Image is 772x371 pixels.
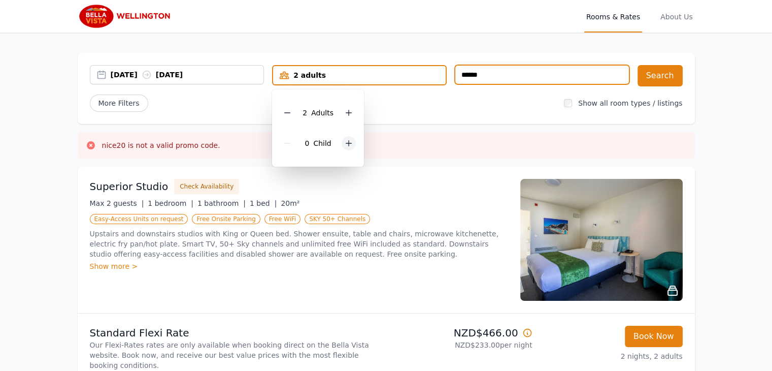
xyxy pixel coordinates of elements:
[281,199,299,207] span: 20m²
[90,340,382,370] p: Our Flexi-Rates rates are only available when booking direct on the Bella Vista website. Book now...
[90,214,188,224] span: Easy-Access Units on request
[390,340,532,350] p: NZD$233.00 per night
[578,99,682,107] label: Show all room types / listings
[313,139,331,147] span: Child
[305,214,370,224] span: SKY 50+ Channels
[250,199,277,207] span: 1 bed |
[90,199,144,207] span: Max 2 guests |
[90,179,169,194] h3: Superior Studio
[90,326,382,340] p: Standard Flexi Rate
[305,139,309,147] span: 0
[111,70,264,80] div: [DATE] [DATE]
[311,109,333,117] span: Adult s
[541,351,683,361] p: 2 nights, 2 adults
[192,214,260,224] span: Free Onsite Parking
[197,199,246,207] span: 1 bathroom |
[303,109,307,117] span: 2
[90,229,508,259] p: Upstairs and downstairs studios with King or Queen bed. Shower ensuite, table and chairs, microwa...
[90,261,508,271] div: Show more >
[625,326,683,347] button: Book Now
[102,140,220,150] h3: nice20 is not a valid promo code.
[174,179,239,194] button: Check Availability
[264,214,301,224] span: Free WiFi
[78,4,175,28] img: Bella Vista Wellington
[390,326,532,340] p: NZD$466.00
[90,95,148,112] span: More Filters
[148,199,193,207] span: 1 bedroom |
[637,65,683,86] button: Search
[273,70,446,80] div: 2 adults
